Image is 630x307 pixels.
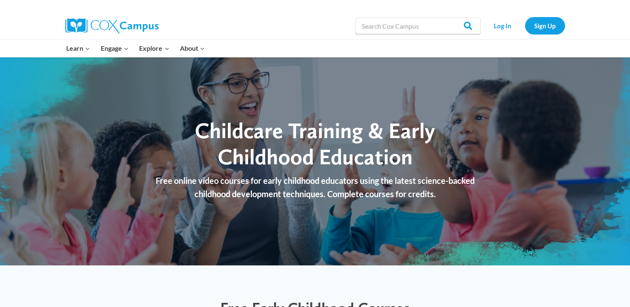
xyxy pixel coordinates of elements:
span: Learn [66,43,90,54]
p: Free online video courses for early childhood educators using the latest science-backed childhood... [147,174,484,201]
nav: Secondary Navigation [485,17,565,34]
span: Explore [139,43,169,54]
a: Sign Up [525,17,565,34]
span: Childcare Training & Early Childhood Education [195,117,435,169]
img: Cox Campus [65,18,159,33]
span: About [180,43,205,54]
a: Log In [485,17,521,34]
nav: Primary Navigation [61,40,210,57]
span: Engage [101,43,129,54]
input: Search Cox Campus [356,17,481,34]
